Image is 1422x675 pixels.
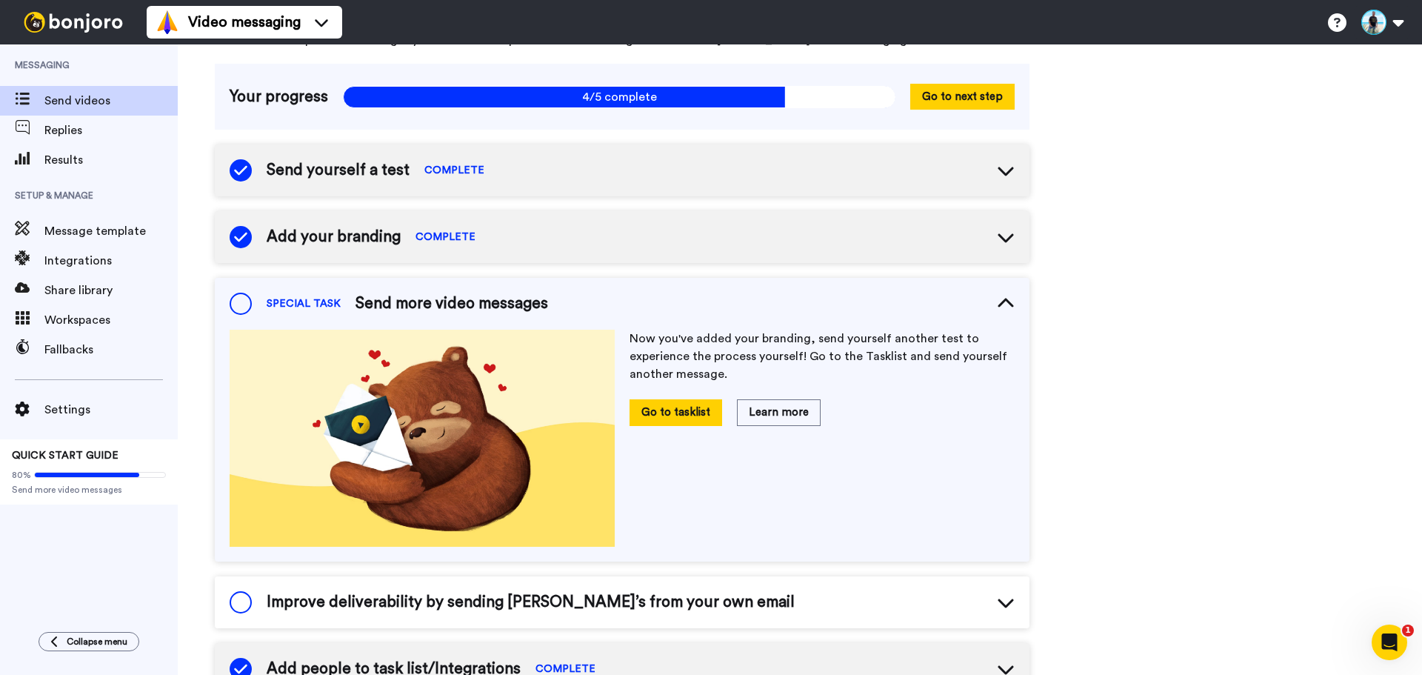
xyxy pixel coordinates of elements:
span: SPECIAL TASK [267,296,341,311]
button: Go to next step [910,84,1015,110]
span: 80% [12,469,31,481]
span: 1 [1402,625,1414,636]
span: Collapse menu [67,636,127,648]
span: Your progress [230,86,328,108]
span: Workspaces [44,311,178,329]
span: Settings [44,401,178,419]
span: Share library [44,282,178,299]
span: Fallbacks [44,341,178,359]
img: bj-logo-header-white.svg [18,12,129,33]
p: Now you've added your branding, send yourself another test to experience the process yourself! Go... [630,330,1015,383]
img: vm-color.svg [156,10,179,34]
span: Send more video messages [12,484,166,496]
button: Go to tasklist [630,399,722,425]
span: Add your branding [267,226,401,248]
span: COMPLETE [415,230,475,245]
span: Send yourself a test [267,159,410,182]
iframe: Intercom live chat [1372,625,1407,660]
span: Send videos [44,92,178,110]
span: Results [44,151,178,169]
span: Send more video messages [355,293,548,315]
button: Collapse menu [39,632,139,651]
span: QUICK START GUIDE [12,450,118,461]
span: Message template [44,222,178,240]
span: COMPLETE [424,163,484,178]
span: Improve deliverability by sending [PERSON_NAME]’s from your own email [267,591,795,614]
span: Integrations [44,252,178,270]
span: Replies [44,122,178,139]
img: ef8d60325db97039671181ddc077363f.jpg [230,330,615,547]
span: 4/5 complete [343,86,895,108]
button: Learn more [737,399,821,425]
span: Video messaging [188,12,301,33]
